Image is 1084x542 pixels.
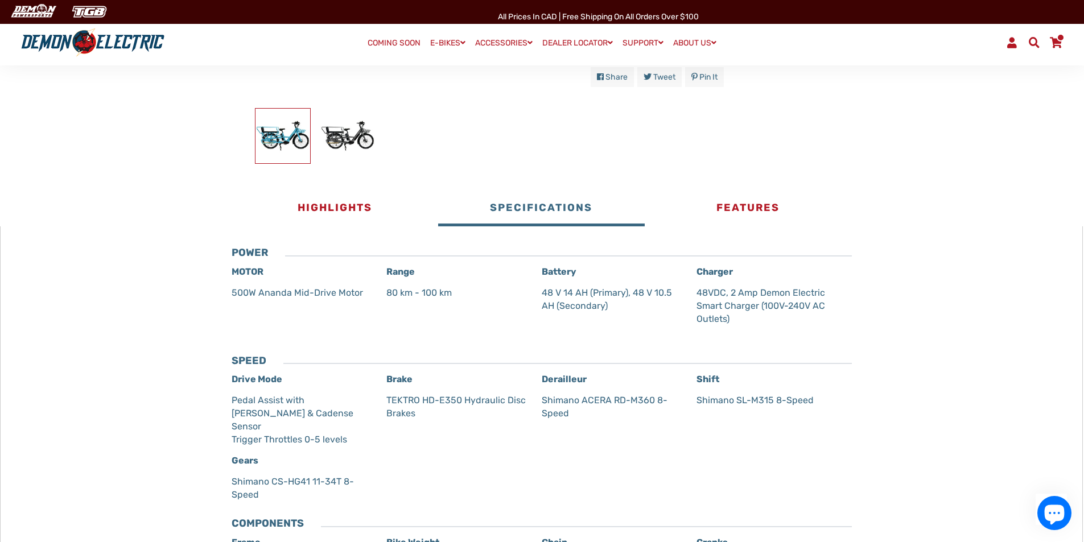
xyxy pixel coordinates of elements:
[232,192,438,226] button: Highlights
[542,266,576,277] strong: Battery
[232,518,304,530] h3: COMPONENTS
[232,475,374,501] p: Shimano CS-HG41 11-34T 8-Speed
[232,374,282,384] strong: Drive Mode
[386,394,529,420] p: TEKTRO HD-E350 Hydraulic Disc Brakes
[386,374,413,384] strong: Brake
[386,266,415,277] strong: Range
[364,35,424,51] a: COMING SOON
[645,192,851,226] button: Features
[619,35,667,51] a: SUPPORT
[498,12,699,22] span: All Prices in CAD | Free shipping on all orders over $100
[232,286,374,299] p: 500W Ananda Mid-Drive Motor
[471,35,537,51] a: ACCESSORIES
[17,28,168,57] img: Demon Electric logo
[1034,496,1075,533] inbox-online-store-chat: Shopify online store chat
[232,394,374,446] p: Pedal Assist with [PERSON_NAME] & Cadense Sensor Trigger Throttles 0-5 levels
[669,35,720,51] a: ABOUT US
[542,286,685,312] p: 48 V 14 AH (Primary), 48 V 10.5 AH (Secondary)
[653,72,675,82] span: Tweet
[699,72,718,82] span: Pin it
[320,109,375,163] img: Ecocarrier Cargo E-Bike
[66,2,113,21] img: TGB Canada
[696,266,733,277] strong: Charger
[542,394,685,420] p: Shimano ACERA RD-M360 8-Speed
[232,455,258,466] strong: Gears
[232,247,268,259] h3: POWER
[426,35,469,51] a: E-BIKES
[696,374,719,384] strong: Shift
[696,286,839,338] p: 48VDC, 2 Amp Demon Electric Smart Charger (100V-240V AC Outlets)
[605,72,628,82] span: Share
[438,192,645,226] button: Specifications
[232,355,266,367] h3: SPEED
[255,109,310,163] img: Ecocarrier Cargo E-Bike
[6,2,60,21] img: Demon Electric
[386,286,529,299] p: 80 km - 100 km
[538,35,617,51] a: DEALER LOCATOR
[542,374,587,384] strong: Derailleur
[232,266,263,277] strong: MOTOR
[696,394,839,407] p: Shimano SL-M315 8-Speed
